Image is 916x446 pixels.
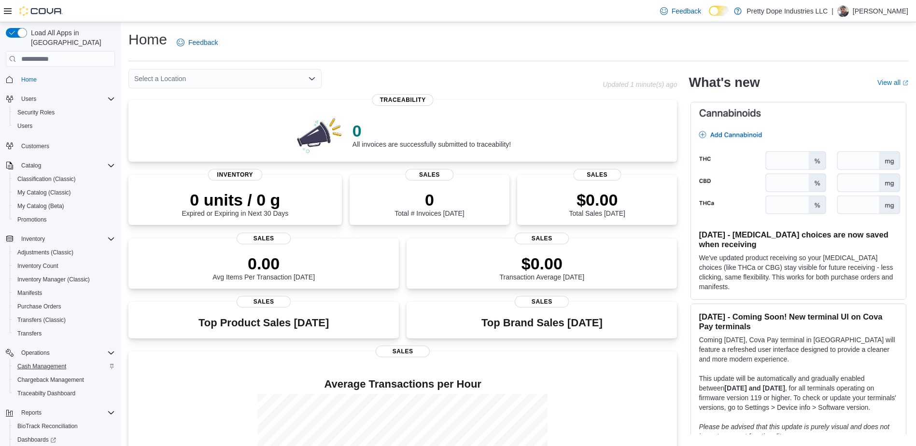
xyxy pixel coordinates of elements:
[376,346,430,357] span: Sales
[17,276,90,283] span: Inventory Manager (Classic)
[10,119,119,133] button: Users
[352,121,511,140] p: 0
[17,189,71,196] span: My Catalog (Classic)
[352,121,511,148] div: All invoices are successfully submitted to traceability!
[10,259,119,273] button: Inventory Count
[14,374,88,386] a: Chargeback Management
[14,361,115,372] span: Cash Management
[10,360,119,373] button: Cash Management
[212,254,315,273] p: 0.00
[182,190,288,217] div: Expired or Expiring in Next 30 Days
[17,93,115,105] span: Users
[569,190,625,217] div: Total Sales [DATE]
[21,142,49,150] span: Customers
[10,172,119,186] button: Classification (Classic)
[17,330,42,337] span: Transfers
[14,214,115,225] span: Promotions
[10,199,119,213] button: My Catalog (Beta)
[14,374,115,386] span: Chargeback Management
[877,79,908,86] a: View allExternal link
[17,347,54,359] button: Operations
[14,420,82,432] a: BioTrack Reconciliation
[14,328,115,339] span: Transfers
[17,347,115,359] span: Operations
[747,5,828,17] p: Pretty Dope Industries LLC
[2,92,119,106] button: Users
[17,74,41,85] a: Home
[709,6,729,16] input: Dark Mode
[10,106,119,119] button: Security Roles
[19,6,63,16] img: Cova
[17,233,49,245] button: Inventory
[17,109,55,116] span: Security Roles
[17,407,45,418] button: Reports
[17,202,64,210] span: My Catalog (Beta)
[17,216,47,223] span: Promotions
[14,361,70,372] a: Cash Management
[237,296,291,307] span: Sales
[14,107,58,118] a: Security Roles
[14,328,45,339] a: Transfers
[2,232,119,246] button: Inventory
[14,388,79,399] a: Traceabilty Dashboard
[603,81,677,88] p: Updated 1 minute(s) ago
[515,296,569,307] span: Sales
[14,301,115,312] span: Purchase Orders
[17,407,115,418] span: Reports
[14,260,115,272] span: Inventory Count
[515,233,569,244] span: Sales
[14,120,115,132] span: Users
[406,169,453,181] span: Sales
[481,317,603,329] h3: Top Brand Sales [DATE]
[10,327,119,340] button: Transfers
[699,312,898,331] h3: [DATE] - Coming Soon! New terminal UI on Cova Pay terminals
[14,314,70,326] a: Transfers (Classic)
[14,200,115,212] span: My Catalog (Beta)
[2,72,119,86] button: Home
[14,434,60,446] a: Dashboards
[17,160,115,171] span: Catalog
[14,173,115,185] span: Classification (Classic)
[212,254,315,281] div: Avg Items Per Transaction [DATE]
[14,187,75,198] a: My Catalog (Classic)
[10,300,119,313] button: Purchase Orders
[21,235,45,243] span: Inventory
[14,200,68,212] a: My Catalog (Beta)
[17,303,61,310] span: Purchase Orders
[853,5,908,17] p: [PERSON_NAME]
[17,262,58,270] span: Inventory Count
[21,162,41,169] span: Catalog
[17,139,115,152] span: Customers
[208,169,262,181] span: Inventory
[10,419,119,433] button: BioTrack Reconciliation
[699,423,889,440] em: Please be advised that this update is purely visual and does not impact payment functionality.
[372,94,434,106] span: Traceability
[17,140,53,152] a: Customers
[14,287,115,299] span: Manifests
[2,139,119,153] button: Customers
[10,286,119,300] button: Manifests
[672,6,701,16] span: Feedback
[10,213,119,226] button: Promotions
[14,314,115,326] span: Transfers (Classic)
[573,169,621,181] span: Sales
[188,38,218,47] span: Feedback
[699,230,898,249] h3: [DATE] - [MEDICAL_DATA] choices are now saved when receiving
[21,95,36,103] span: Users
[17,390,75,397] span: Traceabilty Dashboard
[14,214,51,225] a: Promotions
[395,190,464,209] p: 0
[699,253,898,292] p: We've updated product receiving so your [MEDICAL_DATA] choices (like THCa or CBG) stay visible fo...
[14,434,115,446] span: Dashboards
[14,107,115,118] span: Security Roles
[14,120,36,132] a: Users
[10,387,119,400] button: Traceabilty Dashboard
[308,75,316,83] button: Open list of options
[2,159,119,172] button: Catalog
[237,233,291,244] span: Sales
[14,301,65,312] a: Purchase Orders
[17,362,66,370] span: Cash Management
[21,76,37,84] span: Home
[14,173,80,185] a: Classification (Classic)
[173,33,222,52] a: Feedback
